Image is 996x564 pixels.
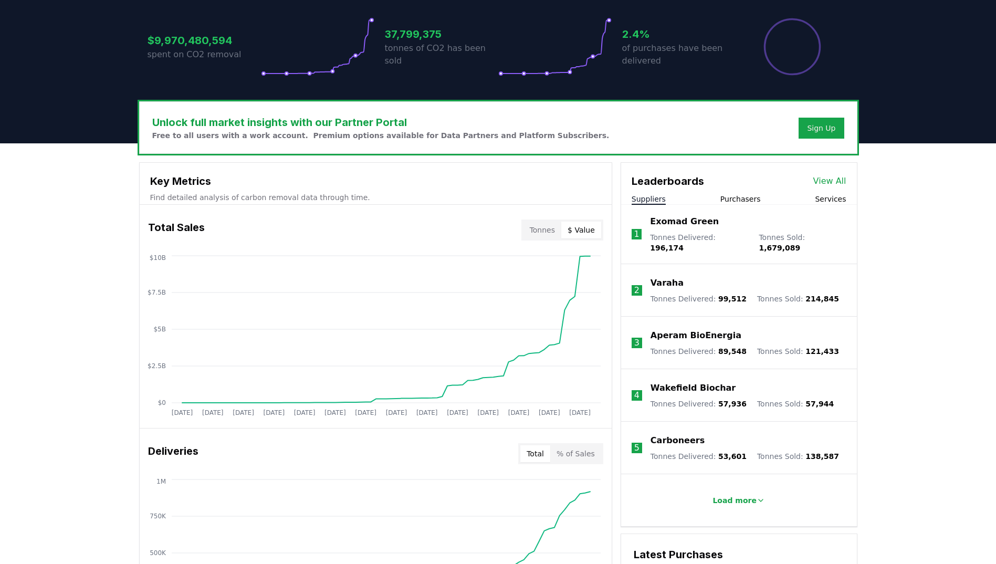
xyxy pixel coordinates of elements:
span: 89,548 [718,347,747,356]
button: Suppliers [632,194,666,204]
p: Tonnes Sold : [757,294,839,304]
h3: Latest Purchases [634,547,844,562]
p: tonnes of CO2 has been sold [385,42,498,67]
button: Tonnes [523,222,561,238]
p: Tonnes Delivered : [651,399,747,409]
div: Percentage of sales delivered [763,17,822,76]
tspan: [DATE] [233,409,254,416]
button: Total [520,445,550,462]
a: Sign Up [807,123,835,133]
tspan: 1M [156,478,166,485]
h3: Unlock full market insights with our Partner Portal [152,114,610,130]
a: Aperam BioEnergia [651,329,741,342]
span: 99,512 [718,295,747,303]
button: Sign Up [799,118,844,139]
button: Services [815,194,846,204]
button: Load more [704,490,773,511]
tspan: [DATE] [416,409,437,416]
p: Load more [712,495,757,506]
tspan: $5B [153,326,166,333]
p: spent on CO2 removal [148,48,261,61]
p: Find detailed analysis of carbon removal data through time. [150,192,601,203]
p: Tonnes Delivered : [651,451,747,462]
tspan: [DATE] [293,409,315,416]
p: 4 [634,389,639,402]
a: Carboneers [651,434,705,447]
tspan: [DATE] [202,409,223,416]
p: of purchases have been delivered [622,42,736,67]
h3: Deliveries [148,443,198,464]
span: 138,587 [805,452,839,461]
p: Tonnes Sold : [757,346,839,357]
p: Tonnes Sold : [757,399,834,409]
p: 5 [634,442,639,454]
tspan: [DATE] [477,409,499,416]
tspan: $0 [158,399,165,406]
span: 1,679,089 [759,244,800,252]
p: 1 [634,228,639,241]
button: Purchasers [720,194,761,204]
button: $ Value [561,222,601,238]
h3: Leaderboards [632,173,704,189]
p: Tonnes Sold : [757,451,839,462]
tspan: [DATE] [324,409,346,416]
h3: 37,799,375 [385,26,498,42]
tspan: [DATE] [385,409,407,416]
a: Exomad Green [650,215,719,228]
p: 3 [634,337,639,349]
p: Tonnes Delivered : [651,346,747,357]
tspan: [DATE] [539,409,560,416]
tspan: [DATE] [447,409,468,416]
span: 57,944 [805,400,834,408]
tspan: 750K [150,513,166,520]
h3: Key Metrics [150,173,601,189]
span: 214,845 [805,295,839,303]
span: 196,174 [650,244,684,252]
h3: Total Sales [148,220,205,241]
p: Tonnes Delivered : [651,294,747,304]
tspan: [DATE] [569,409,591,416]
button: % of Sales [550,445,601,462]
tspan: 500K [150,549,166,557]
p: Tonnes Sold : [759,232,846,253]
tspan: [DATE] [171,409,193,416]
a: Varaha [651,277,684,289]
span: 57,936 [718,400,747,408]
span: 53,601 [718,452,747,461]
p: 2 [634,284,639,297]
a: View All [813,175,846,187]
tspan: [DATE] [355,409,376,416]
h3: $9,970,480,594 [148,33,261,48]
tspan: [DATE] [508,409,529,416]
tspan: $10B [149,254,165,262]
a: Wakefield Biochar [651,382,736,394]
p: Tonnes Delivered : [650,232,748,253]
tspan: [DATE] [263,409,285,416]
tspan: $2.5B [148,362,166,370]
span: 121,433 [805,347,839,356]
h3: 2.4% [622,26,736,42]
tspan: $7.5B [148,289,166,296]
p: Free to all users with a work account. Premium options available for Data Partners and Platform S... [152,130,610,141]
